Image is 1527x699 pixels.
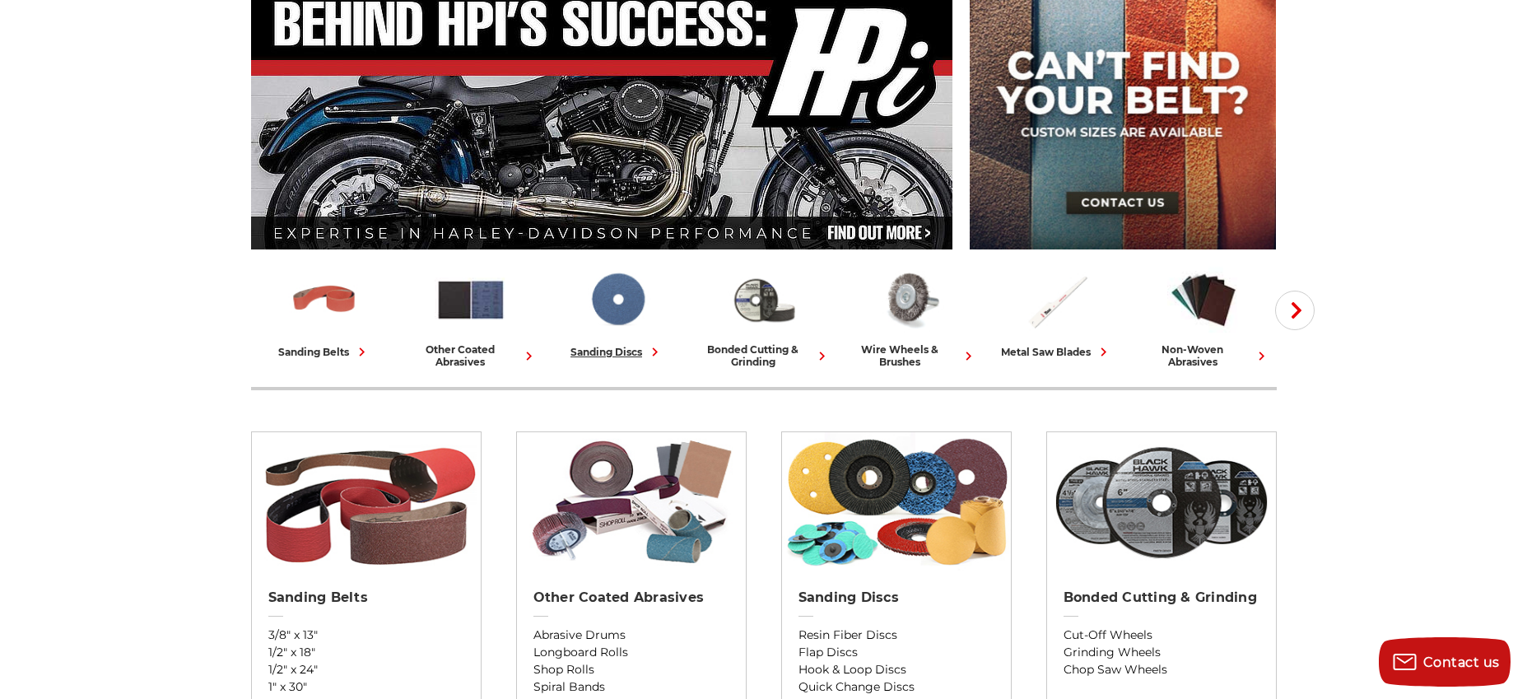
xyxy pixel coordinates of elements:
a: Abrasive Drums [533,627,729,644]
span: Contact us [1423,655,1500,670]
a: 3/8" x 13" [268,627,464,644]
div: wire wheels & brushes [844,343,977,368]
img: Bonded Cutting & Grinding [728,264,800,335]
img: Sanding Discs [581,264,654,335]
a: Cut-Off Wheels [1064,627,1259,644]
h2: Sanding Discs [798,589,994,606]
a: sanding belts [258,264,391,361]
a: Grinding Wheels [1064,644,1259,661]
a: wire wheels & brushes [844,264,977,368]
div: other coated abrasives [404,343,538,368]
a: Longboard Rolls [533,644,729,661]
div: sanding discs [570,343,663,361]
a: Flap Discs [798,644,994,661]
img: Sanding Belts [288,264,361,335]
a: Spiral Bands [533,678,729,696]
img: Sanding Discs [782,432,1011,572]
a: Shop Rolls [533,661,729,678]
h2: Sanding Belts [268,589,464,606]
img: Wire Wheels & Brushes [874,264,947,335]
a: non-woven abrasives [1137,264,1270,368]
a: sanding discs [551,264,684,361]
img: Bonded Cutting & Grinding [1047,432,1276,572]
a: Quick Change Discs [798,678,994,696]
div: sanding belts [278,343,370,361]
img: Other Coated Abrasives [517,432,746,572]
img: Other Coated Abrasives [435,264,507,335]
img: Non-woven Abrasives [1167,264,1240,335]
div: bonded cutting & grinding [697,343,831,368]
button: Next [1275,291,1315,330]
h2: Bonded Cutting & Grinding [1064,589,1259,606]
a: 1" x 30" [268,678,464,696]
div: non-woven abrasives [1137,343,1270,368]
a: Hook & Loop Discs [798,661,994,678]
a: 1/2" x 18" [268,644,464,661]
img: Metal Saw Blades [1021,264,1093,335]
img: Sanding Belts [252,432,481,572]
a: Chop Saw Wheels [1064,661,1259,678]
a: bonded cutting & grinding [697,264,831,368]
a: 1/2" x 24" [268,661,464,678]
div: metal saw blades [1001,343,1112,361]
a: other coated abrasives [404,264,538,368]
a: metal saw blades [990,264,1124,361]
a: Resin Fiber Discs [798,627,994,644]
h2: Other Coated Abrasives [533,589,729,606]
button: Contact us [1379,637,1511,687]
